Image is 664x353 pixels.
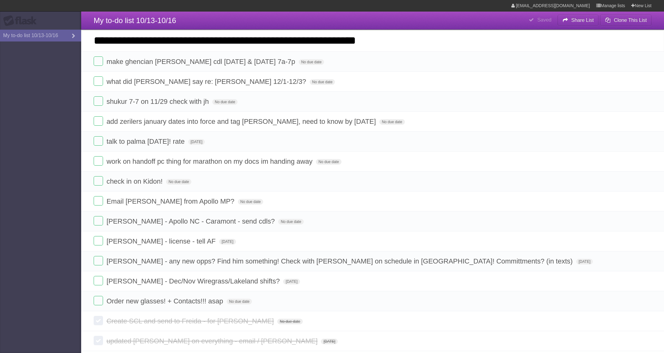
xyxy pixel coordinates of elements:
[94,336,103,345] label: Done
[188,139,205,145] span: [DATE]
[316,159,341,165] span: No due date
[106,118,377,125] span: add zerilers january dates into force and tag [PERSON_NAME], need to know by [DATE]
[94,196,103,206] label: Done
[106,177,164,185] span: check in on Kidon!
[94,76,103,86] label: Done
[571,17,594,23] b: Share List
[94,16,176,25] span: My to-do list 10/13-10/16
[94,296,103,305] label: Done
[94,236,103,245] label: Done
[576,259,593,264] span: [DATE]
[94,216,103,225] label: Done
[106,78,307,85] span: what did [PERSON_NAME] say re: [PERSON_NAME] 12/1-12/3?
[94,116,103,126] label: Done
[106,277,281,285] span: [PERSON_NAME] - Dec/Nov Wiregrass/Lakeland shifts?
[310,79,335,85] span: No due date
[106,217,276,225] span: [PERSON_NAME] - Apollo NC - Caramont - send cdls?
[106,237,217,245] span: [PERSON_NAME] - license - tell AF
[106,197,236,205] span: Email [PERSON_NAME] from Apollo MP?
[106,297,225,305] span: Order new glasses! + Contacts!!! asap
[227,299,252,304] span: No due date
[537,17,551,22] b: Saved
[106,337,319,345] span: updated [PERSON_NAME] on everything - email / [PERSON_NAME]
[238,199,263,205] span: No due date
[94,56,103,66] label: Done
[283,279,300,284] span: [DATE]
[3,15,41,27] div: Flask
[106,317,275,325] span: Create SCL and send to Freida - for [PERSON_NAME]
[106,98,210,105] span: shukur 7-7 on 11/29 check with jh
[379,119,405,125] span: No due date
[106,138,186,145] span: talk to palma [DATE]! rate
[106,58,297,65] span: make ghencian [PERSON_NAME] cdl [DATE] & [DATE] 7a-7p
[106,257,574,265] span: [PERSON_NAME] - any new opps? Find him something! Check with [PERSON_NAME] on schedule in [GEOGRA...
[278,219,303,225] span: No due date
[600,15,652,26] button: Clone This List
[94,156,103,166] label: Done
[299,59,324,65] span: No due date
[558,15,599,26] button: Share List
[321,339,338,344] span: [DATE]
[94,176,103,186] label: Done
[614,17,647,23] b: Clone This List
[94,96,103,106] label: Done
[212,99,238,105] span: No due date
[277,319,302,324] span: No due date
[94,256,103,265] label: Done
[94,136,103,146] label: Done
[94,276,103,285] label: Done
[94,316,103,325] label: Done
[219,239,236,244] span: [DATE]
[166,179,191,185] span: No due date
[106,157,314,165] span: work on handoff pc thing for marathon on my docs im handing away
